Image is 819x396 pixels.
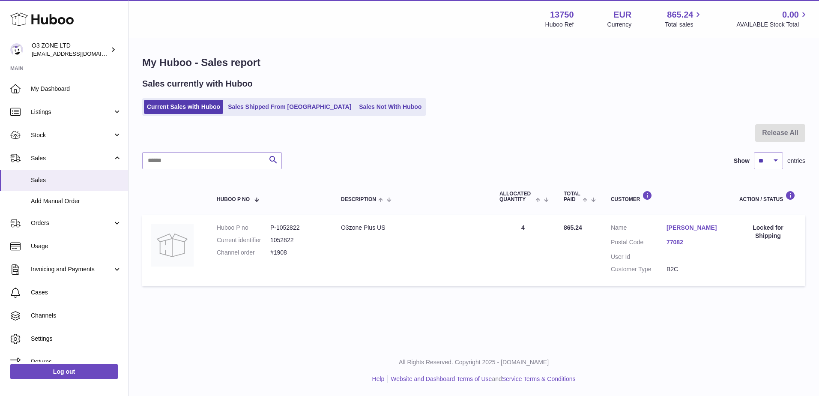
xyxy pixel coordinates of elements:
[611,253,667,261] dt: User Id
[31,108,113,116] span: Listings
[782,9,799,21] span: 0.00
[734,157,750,165] label: Show
[564,224,582,231] span: 865.24
[31,176,122,184] span: Sales
[667,265,722,273] dd: B2C
[665,9,703,29] a: 865.24 Total sales
[31,335,122,343] span: Settings
[151,224,194,267] img: no-photo.jpg
[665,21,703,29] span: Total sales
[10,364,118,379] a: Log out
[135,358,812,366] p: All Rights Reserved. Copyright 2025 - [DOMAIN_NAME]
[499,191,533,202] span: ALLOCATED Quantity
[502,375,576,382] a: Service Terms & Conditions
[31,288,122,297] span: Cases
[667,238,722,246] a: 77082
[31,265,113,273] span: Invoicing and Payments
[270,224,324,232] dd: P-1052822
[217,249,270,257] dt: Channel order
[611,265,667,273] dt: Customer Type
[270,249,324,257] dd: #1908
[550,9,574,21] strong: 13750
[491,215,555,286] td: 4
[270,236,324,244] dd: 1052822
[736,21,809,29] span: AVAILABLE Stock Total
[32,50,126,57] span: [EMAIL_ADDRESS][DOMAIN_NAME]
[611,224,667,234] dt: Name
[667,224,722,232] a: [PERSON_NAME]
[611,191,722,202] div: Customer
[391,375,492,382] a: Website and Dashboard Terms of Use
[217,224,270,232] dt: Huboo P no
[388,375,575,383] li: and
[225,100,354,114] a: Sales Shipped From [GEOGRAPHIC_DATA]
[142,78,253,90] h2: Sales currently with Huboo
[739,191,797,202] div: Action / Status
[613,9,631,21] strong: EUR
[611,238,667,249] dt: Postal Code
[10,43,23,56] img: hello@o3zoneltd.co.uk
[372,375,385,382] a: Help
[31,131,113,139] span: Stock
[144,100,223,114] a: Current Sales with Huboo
[32,42,109,58] div: O3 ZONE LTD
[217,236,270,244] dt: Current identifier
[31,154,113,162] span: Sales
[787,157,805,165] span: entries
[341,224,482,232] div: O3zone Plus US
[564,191,580,202] span: Total paid
[142,56,805,69] h1: My Huboo - Sales report
[736,9,809,29] a: 0.00 AVAILABLE Stock Total
[739,224,797,240] div: Locked for Shipping
[31,219,113,227] span: Orders
[31,242,122,250] span: Usage
[31,358,122,366] span: Returns
[667,9,693,21] span: 865.24
[217,197,250,202] span: Huboo P no
[607,21,632,29] div: Currency
[341,197,376,202] span: Description
[356,100,424,114] a: Sales Not With Huboo
[31,85,122,93] span: My Dashboard
[545,21,574,29] div: Huboo Ref
[31,312,122,320] span: Channels
[31,197,122,205] span: Add Manual Order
